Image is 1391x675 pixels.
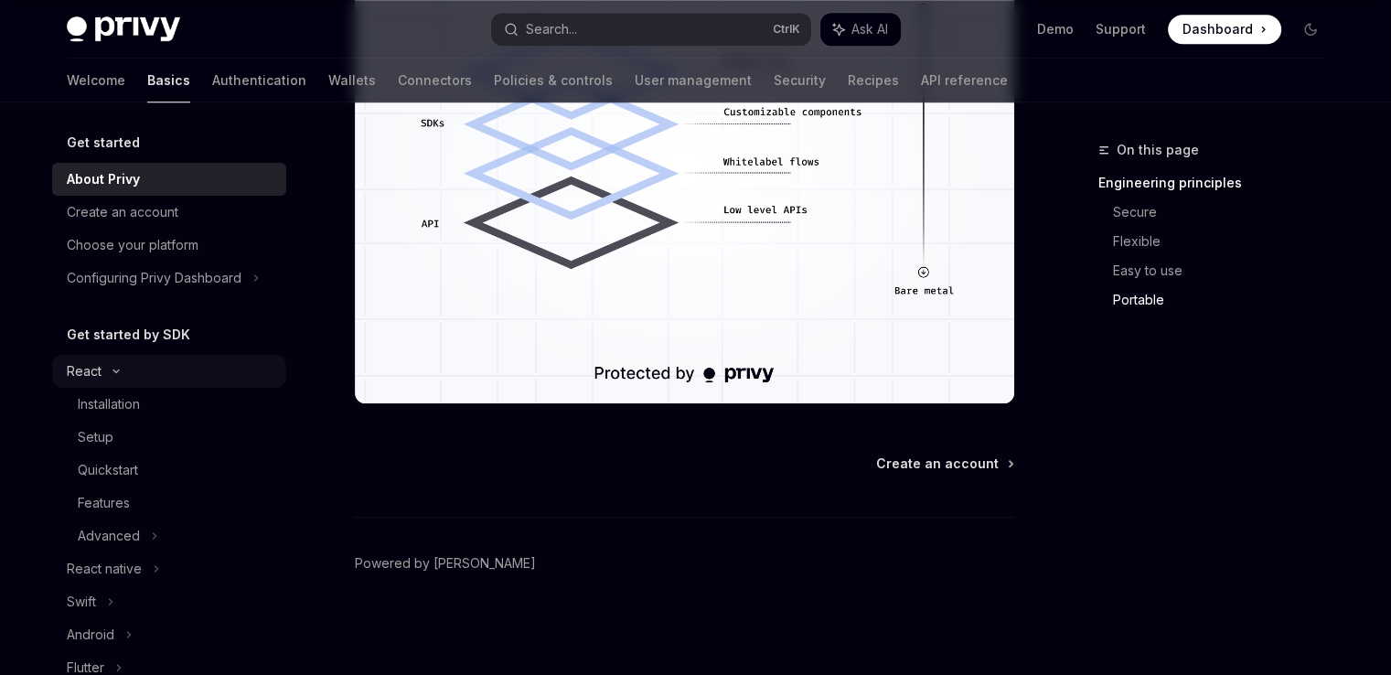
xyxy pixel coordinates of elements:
[78,426,113,448] div: Setup
[1037,20,1074,38] a: Demo
[67,16,180,42] img: dark logo
[1168,15,1281,44] a: Dashboard
[212,59,306,102] a: Authentication
[494,59,613,102] a: Policies & controls
[1113,198,1340,227] a: Secure
[1182,20,1253,38] span: Dashboard
[78,459,138,481] div: Quickstart
[67,201,178,223] div: Create an account
[67,132,140,154] h5: Get started
[848,59,899,102] a: Recipes
[67,591,96,613] div: Swift
[52,388,286,421] a: Installation
[1098,168,1340,198] a: Engineering principles
[52,163,286,196] a: About Privy
[1296,15,1325,44] button: Toggle dark mode
[67,234,198,256] div: Choose your platform
[78,492,130,514] div: Features
[67,558,142,580] div: React native
[355,554,536,573] a: Powered by [PERSON_NAME]
[1096,20,1146,38] a: Support
[52,196,286,229] a: Create an account
[67,267,241,289] div: Configuring Privy Dashboard
[67,360,102,382] div: React
[1117,139,1199,161] span: On this page
[921,59,1008,102] a: API reference
[1113,227,1340,256] a: Flexible
[773,22,800,37] span: Ctrl K
[876,455,999,473] span: Create an account
[52,454,286,487] a: Quickstart
[52,229,286,262] a: Choose your platform
[1113,256,1340,285] a: Easy to use
[820,13,901,46] button: Ask AI
[774,59,826,102] a: Security
[491,13,811,46] button: Search...CtrlK
[78,393,140,415] div: Installation
[328,59,376,102] a: Wallets
[876,455,1012,473] a: Create an account
[67,624,114,646] div: Android
[635,59,752,102] a: User management
[67,168,140,190] div: About Privy
[78,525,140,547] div: Advanced
[398,59,472,102] a: Connectors
[1113,285,1340,315] a: Portable
[52,421,286,454] a: Setup
[67,324,190,346] h5: Get started by SDK
[67,59,125,102] a: Welcome
[52,487,286,520] a: Features
[147,59,190,102] a: Basics
[851,20,888,38] span: Ask AI
[526,18,577,40] div: Search...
